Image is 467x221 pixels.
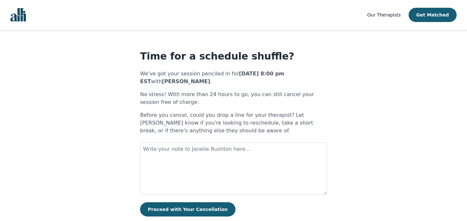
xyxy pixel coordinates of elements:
h1: Time for a schedule shuffle? [140,50,327,62]
button: Proceed with Your Cancellation [140,202,235,216]
span: Our Therapists [367,12,401,17]
a: Our Therapists [367,11,401,19]
button: Get Matched [409,8,457,22]
img: alli logo [10,8,26,22]
p: Before you cancel, could you drop a line for your therapist? Let [PERSON_NAME] know if you're loo... [140,111,327,135]
p: We've got your session penciled in for with . [140,70,327,85]
b: [PERSON_NAME] [162,78,210,84]
p: No stress! With more than 24 hours to go, you can still cancel your session free of charge. [140,91,327,106]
